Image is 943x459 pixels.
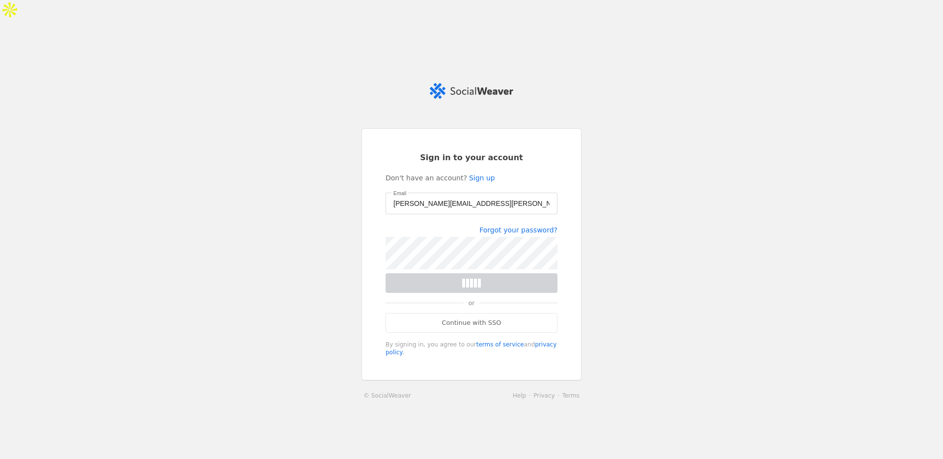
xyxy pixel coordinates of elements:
[386,341,556,356] a: privacy policy
[476,341,524,348] a: terms of service
[386,341,557,356] div: By signing in, you agree to our and .
[464,293,479,313] span: or
[555,391,562,401] li: ·
[562,392,580,399] a: Terms
[526,391,533,401] li: ·
[386,313,557,333] a: Continue with SSO
[363,391,411,401] a: © SocialWeaver
[420,152,523,163] span: Sign in to your account
[479,226,557,234] a: Forgot your password?
[393,189,406,198] mat-label: Email
[393,198,550,209] input: Email
[469,173,495,183] a: Sign up
[386,173,467,183] span: Don't have an account?
[513,392,526,399] a: Help
[533,392,555,399] a: Privacy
